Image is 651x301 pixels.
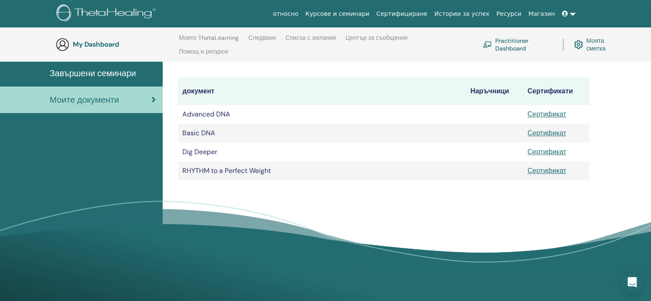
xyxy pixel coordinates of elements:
[50,67,136,80] span: Завършени семинари
[622,272,642,292] div: Open Intercom Messenger
[269,6,302,22] a: относно
[574,35,620,54] a: Моята сметка
[483,35,553,54] a: Practitioner Dashboard
[345,34,407,48] a: Център за съобщения
[431,6,493,22] a: Истории за успех
[178,124,466,143] td: Basic DNA
[179,48,228,62] a: Помощ и ресурси
[179,34,239,48] a: Моето ThetaLearning
[302,6,373,22] a: Курсове и семинари
[493,6,525,22] a: Ресурси
[527,128,566,137] a: Сертификат
[50,93,119,106] span: Моите документи
[178,105,466,124] td: Advanced DNA
[483,41,492,48] img: chalkboard-teacher.svg
[523,77,589,105] th: Сертификати
[178,77,466,105] th: документ
[248,34,276,48] a: Следване
[373,6,431,22] a: Сертифициране
[56,4,159,24] img: logo.png
[285,34,336,48] a: Списък с желания
[466,77,523,105] th: Наръчници
[527,166,566,175] a: Сертификат
[525,6,558,22] a: Магазин
[73,40,158,48] h3: My Dashboard
[178,161,466,180] td: RHYTHM to a Perfect Weight
[574,38,583,51] img: cog.svg
[178,143,466,161] td: Dig Deeper
[527,110,566,119] a: Сертификат
[527,147,566,156] a: Сертификат
[56,38,69,51] img: generic-user-icon.jpg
